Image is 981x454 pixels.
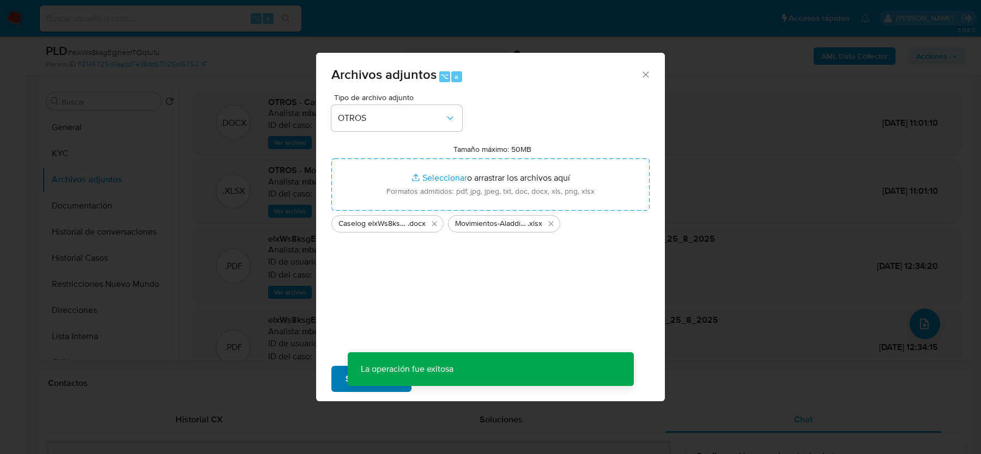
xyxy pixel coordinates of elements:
[346,367,397,391] span: Subir archivo
[331,366,411,392] button: Subir archivo
[528,218,542,229] span: .xlsx
[338,218,408,229] span: Caselog elxWs8ksgEgjheirrTQq1u1u_2025_07_18_01_24_26
[428,217,441,230] button: Eliminar Caselog elxWs8ksgEgjheirrTQq1u1u_2025_07_18_01_24_26.docx
[544,217,558,230] button: Eliminar Movimientos-Aladdin-v10_1 elxWs8ksgEgjheirrTQq1u1u.xlsx
[338,113,445,124] span: OTROS
[334,94,465,101] span: Tipo de archivo adjunto
[331,105,462,131] button: OTROS
[348,352,467,386] p: La operación fue exitosa
[408,218,426,229] span: .docx
[440,71,449,82] span: ⌥
[331,65,437,84] span: Archivos adjuntos
[455,218,528,229] span: Movimientos-Aladdin-v10_1 elxWs8ksgEgjheirrTQq1u1u
[430,367,465,391] span: Cancelar
[640,69,650,79] button: Cerrar
[331,211,650,232] ul: Archivos seleccionados
[455,71,458,82] span: a
[453,144,531,154] label: Tamaño máximo: 50MB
